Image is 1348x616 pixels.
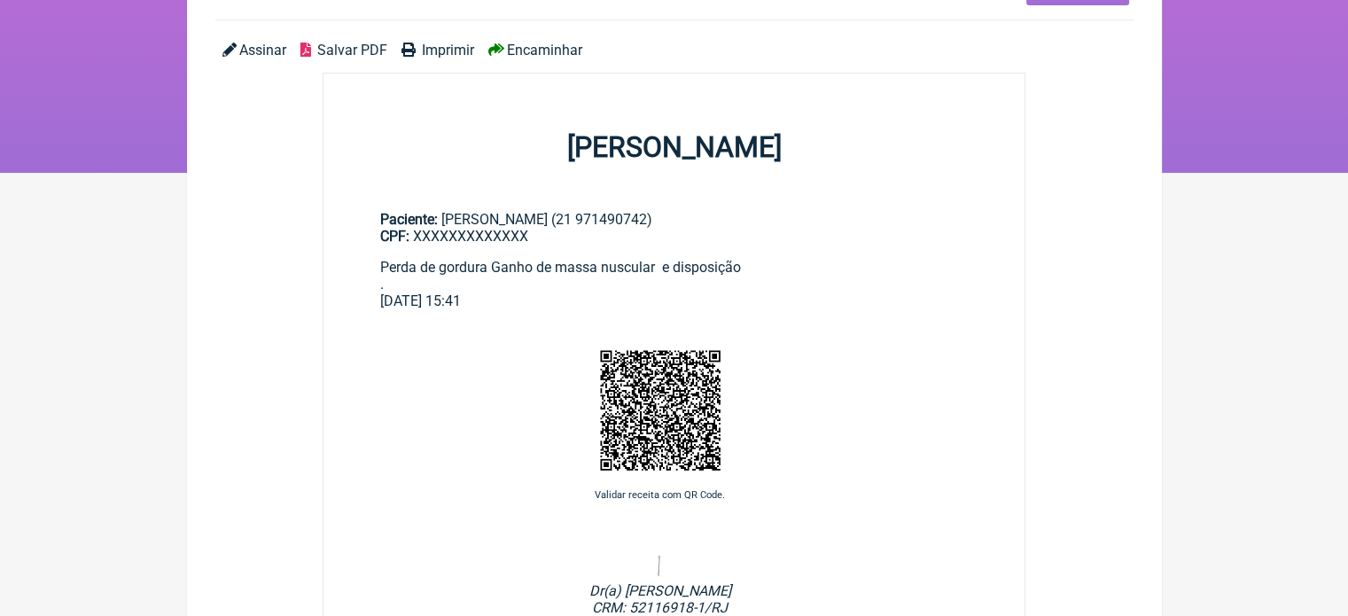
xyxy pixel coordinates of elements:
[422,42,474,58] span: Imprimir
[627,552,694,579] img: 9d4Pt2JoAAQIECBAgQIDAUQEBpNtAgAABAgQIECBAgAABAgQIECBAgEAxAQFkMVqFCRAgQIAAAQIECBAgQIAAAQIECBAQQLoD...
[380,259,969,292] div: Perda de gordura Ganho de massa nuscular e disposição .
[323,130,1025,164] h1: [PERSON_NAME]
[323,582,997,599] p: Dr(a) [PERSON_NAME]
[323,599,997,616] p: CRM: 52116918-1/RJ
[380,228,969,245] div: XXXXXXXXXXXXX
[507,42,582,58] span: Encaminhar
[239,42,286,58] span: Assinar
[380,292,969,309] div: [DATE] 15:41
[222,42,286,58] a: Assinar
[380,228,409,245] span: CPF:
[594,344,727,477] img: 38ucQSF9cD+GMdW7p1t+7W3fpK1v8DgOMU5zg5qKAAAAAASUVORK5CYII=
[401,42,474,58] a: Imprimir
[300,42,387,58] a: Salvar PDF
[380,211,969,245] div: [PERSON_NAME] (21 971490742)
[488,42,582,58] a: Encaminhar
[317,42,387,58] span: Salvar PDF
[323,489,997,501] p: Validar receita com QR Code.
[380,211,438,228] span: Paciente:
